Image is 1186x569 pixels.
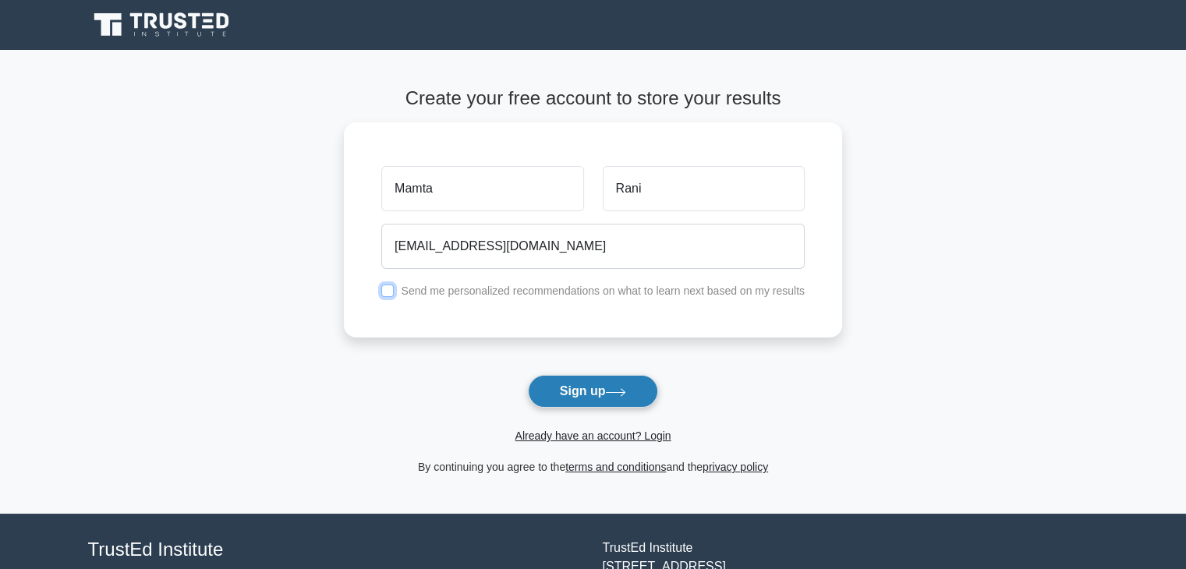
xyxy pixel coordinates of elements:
h4: Create your free account to store your results [344,87,842,110]
input: Email [381,224,805,269]
input: Last name [603,166,805,211]
div: By continuing you agree to the and the [335,458,851,476]
a: privacy policy [703,461,768,473]
input: First name [381,166,583,211]
a: Already have an account? Login [515,429,671,442]
h4: TrustEd Institute [88,539,584,561]
a: terms and conditions [565,461,666,473]
button: Sign up [528,375,659,408]
label: Send me personalized recommendations on what to learn next based on my results [401,284,805,297]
